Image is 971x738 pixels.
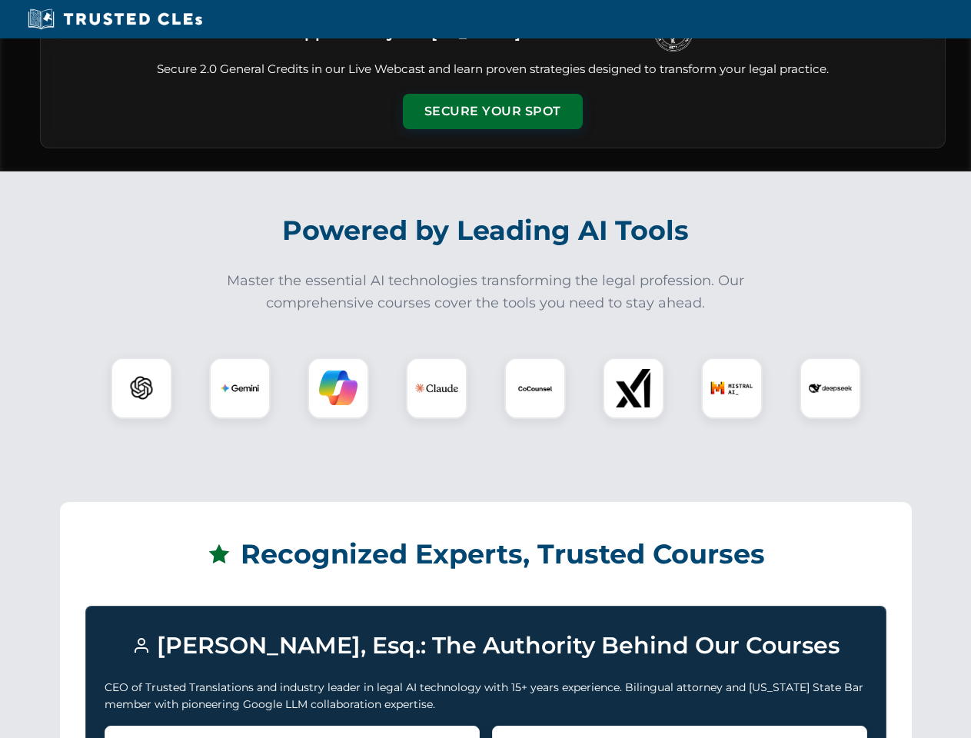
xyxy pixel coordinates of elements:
[701,357,763,419] div: Mistral AI
[85,527,886,581] h2: Recognized Experts, Trusted Courses
[105,625,867,667] h3: [PERSON_NAME], Esq.: The Authority Behind Our Courses
[403,94,583,129] button: Secure Your Spot
[221,369,259,407] img: Gemini Logo
[516,369,554,407] img: CoCounsel Logo
[504,357,566,419] div: CoCounsel
[60,204,912,258] h2: Powered by Leading AI Tools
[614,369,653,407] img: xAI Logo
[308,357,369,419] div: Copilot
[710,367,753,410] img: Mistral AI Logo
[111,357,172,419] div: ChatGPT
[603,357,664,419] div: xAI
[415,367,458,410] img: Claude Logo
[59,61,926,78] p: Secure 2.0 General Credits in our Live Webcast and learn proven strategies designed to transform ...
[23,8,207,31] img: Trusted CLEs
[406,357,467,419] div: Claude
[800,357,861,419] div: DeepSeek
[809,367,852,410] img: DeepSeek Logo
[319,369,357,407] img: Copilot Logo
[209,357,271,419] div: Gemini
[119,366,164,411] img: ChatGPT Logo
[105,679,867,713] p: CEO of Trusted Translations and industry leader in legal AI technology with 15+ years experience....
[217,270,755,314] p: Master the essential AI technologies transforming the legal profession. Our comprehensive courses...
